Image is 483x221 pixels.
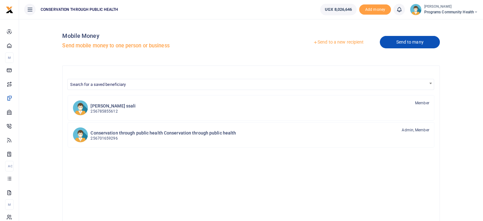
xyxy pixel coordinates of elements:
[325,6,352,13] span: UGX 8,026,646
[410,4,421,15] img: profile-user
[91,135,236,142] p: 256701659296
[73,100,88,115] img: ROs
[38,7,121,12] span: CONSERVATION THROUGH PUBLIC HEALTH
[91,108,136,114] p: 256785855612
[68,122,434,148] a: CtphCtph Conservation through public health Conservation through public health 256701659296 Admin...
[297,37,380,48] a: Send to a new recipient
[359,7,391,11] a: Add money
[68,79,433,89] span: Search for a saved beneficiary
[67,79,434,90] span: Search for a saved beneficiary
[6,7,13,12] a: logo-small logo-large logo-large
[68,95,434,121] a: ROs [PERSON_NAME] ssali 256785855612 Member
[62,32,248,39] h4: Mobile Money
[91,103,136,109] h6: [PERSON_NAME] ssali
[6,6,13,14] img: logo-small
[380,36,439,48] a: Send to many
[62,43,248,49] h5: Send mobile money to one person or business
[320,4,357,15] a: UGX 8,026,646
[359,4,391,15] li: Toup your wallet
[5,52,14,63] li: M
[91,130,236,136] h6: Conservation through public health Conservation through public health
[70,82,126,87] span: Search for a saved beneficiary
[415,100,429,106] span: Member
[402,127,429,133] span: Admin, Member
[424,4,478,10] small: [PERSON_NAME]
[424,9,478,15] span: Programs Community Health
[410,4,478,15] a: profile-user [PERSON_NAME] Programs Community Health
[5,161,14,171] li: Ac
[73,127,88,142] img: CtphCtph
[359,4,391,15] span: Add money
[5,199,14,210] li: M
[318,4,359,15] li: Wallet ballance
